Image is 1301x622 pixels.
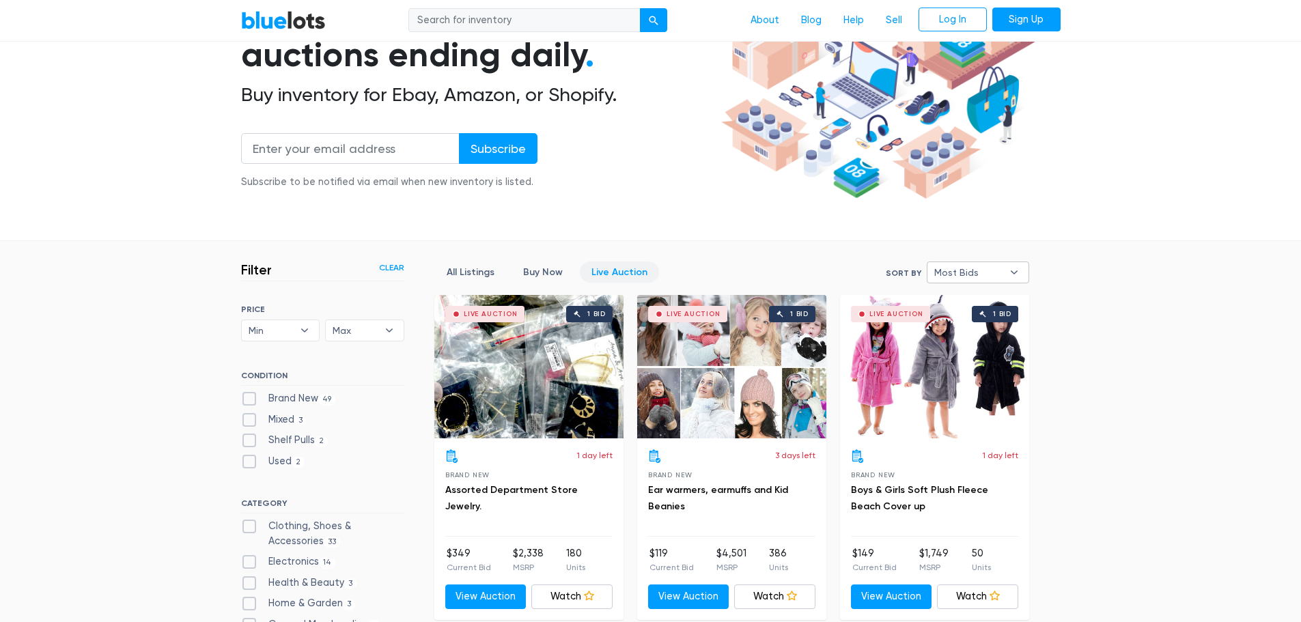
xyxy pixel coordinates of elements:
h2: Buy inventory for Ebay, Amazon, or Shopify. [241,83,716,107]
p: Current Bid [649,561,694,574]
div: 1 bid [993,311,1011,317]
a: Clear [379,261,404,274]
p: Current Bid [852,561,897,574]
span: 2 [292,457,305,468]
li: 50 [972,546,991,574]
label: Health & Beauty [241,576,357,591]
a: Live Auction 1 bid [637,295,826,438]
li: $149 [852,546,897,574]
input: Search for inventory [408,8,641,33]
p: MSRP [716,561,746,574]
a: Sign Up [992,8,1061,32]
a: Help [833,8,875,33]
a: All Listings [435,261,506,283]
a: Live Auction [580,261,659,283]
p: 1 day left [983,449,1018,462]
label: Used [241,454,305,469]
p: MSRP [919,561,949,574]
span: . [585,34,594,75]
div: 1 bid [790,311,809,317]
label: Electronics [241,554,336,569]
a: Watch [734,584,815,609]
div: Live Auction [869,311,923,317]
h6: PRICE [241,305,404,314]
input: Enter your email address [241,133,460,164]
span: 3 [343,599,356,610]
label: Shelf Pulls [241,433,328,448]
li: $2,338 [513,546,544,574]
a: Assorted Department Store Jewelry. [445,484,578,512]
a: View Auction [851,584,932,609]
p: Units [769,561,788,574]
a: Ear warmers, earmuffs and Kid Beanies [648,484,788,512]
b: ▾ [1000,262,1029,283]
a: View Auction [445,584,527,609]
a: Watch [531,584,613,609]
span: 33 [324,537,341,548]
a: Live Auction 1 bid [840,295,1029,438]
p: 3 days left [775,449,815,462]
a: Buy Now [512,261,574,283]
a: Sell [875,8,913,33]
h6: CATEGORY [241,498,404,513]
li: 386 [769,546,788,574]
p: Current Bid [447,561,491,574]
li: $119 [649,546,694,574]
li: $1,749 [919,546,949,574]
b: ▾ [290,320,319,341]
a: Blog [790,8,833,33]
span: 49 [318,394,336,405]
span: 3 [294,415,307,426]
input: Subscribe [459,133,537,164]
p: Units [972,561,991,574]
span: 3 [344,578,357,589]
a: About [740,8,790,33]
h6: CONDITION [241,371,404,386]
label: Brand New [241,391,336,406]
label: Home & Garden [241,596,356,611]
div: Live Auction [667,311,721,317]
label: Mixed [241,412,307,427]
p: MSRP [513,561,544,574]
b: ▾ [375,320,404,341]
span: Max [333,320,378,341]
span: Brand New [851,471,895,479]
span: Min [249,320,294,341]
div: Subscribe to be notified via email when new inventory is listed. [241,175,537,190]
div: 1 bid [587,311,606,317]
a: View Auction [648,584,729,609]
label: Sort By [886,267,921,279]
h3: Filter [241,261,272,278]
a: Live Auction 1 bid [434,295,624,438]
li: $4,501 [716,546,746,574]
span: Brand New [445,471,490,479]
a: Boys & Girls Soft Plush Fleece Beach Cover up [851,484,988,512]
label: Clothing, Shoes & Accessories [241,519,404,548]
li: 180 [566,546,585,574]
a: Log In [919,8,987,32]
a: Watch [937,584,1018,609]
a: BlueLots [241,10,326,30]
span: Most Bids [934,262,1003,283]
span: Brand New [648,471,693,479]
span: 14 [319,557,336,568]
span: 2 [315,436,328,447]
p: Units [566,561,585,574]
li: $349 [447,546,491,574]
div: Live Auction [464,311,518,317]
p: 1 day left [577,449,613,462]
